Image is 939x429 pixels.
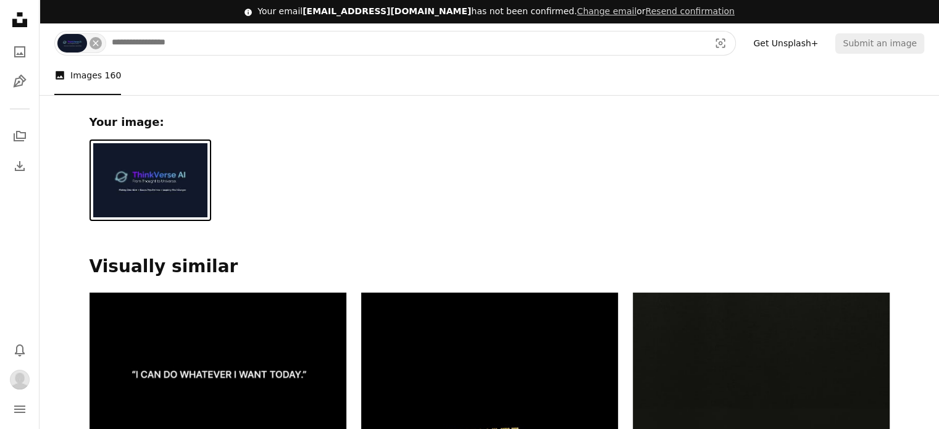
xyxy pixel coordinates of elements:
[303,6,471,16] span: [EMAIL_ADDRESS][DOMAIN_NAME]
[90,369,346,380] a: View the photo by Morgan Housel
[7,338,32,362] button: Notifications
[90,115,890,130] div: Your image:
[7,154,32,178] a: Download History
[835,33,924,53] button: Submit an image
[54,31,736,56] form: Find visuals sitewide
[746,33,825,53] a: Get Unsplash+
[577,6,636,16] a: Change email
[257,6,735,18] div: Your email has not been confirmed.
[90,256,890,278] h2: Visually similar
[93,143,207,217] img: resize
[577,6,734,16] span: or
[57,34,87,52] img: resize
[7,7,32,35] a: Home — Unsplash
[645,6,734,18] button: Resend confirmation
[10,370,30,389] img: Avatar of user Kamonpop Chatrasirivej
[706,31,735,55] button: Visual search
[7,124,32,149] a: Collections
[7,367,32,392] button: Profile
[7,397,32,422] button: Menu
[7,40,32,64] a: Photos
[7,69,32,94] a: Illustrations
